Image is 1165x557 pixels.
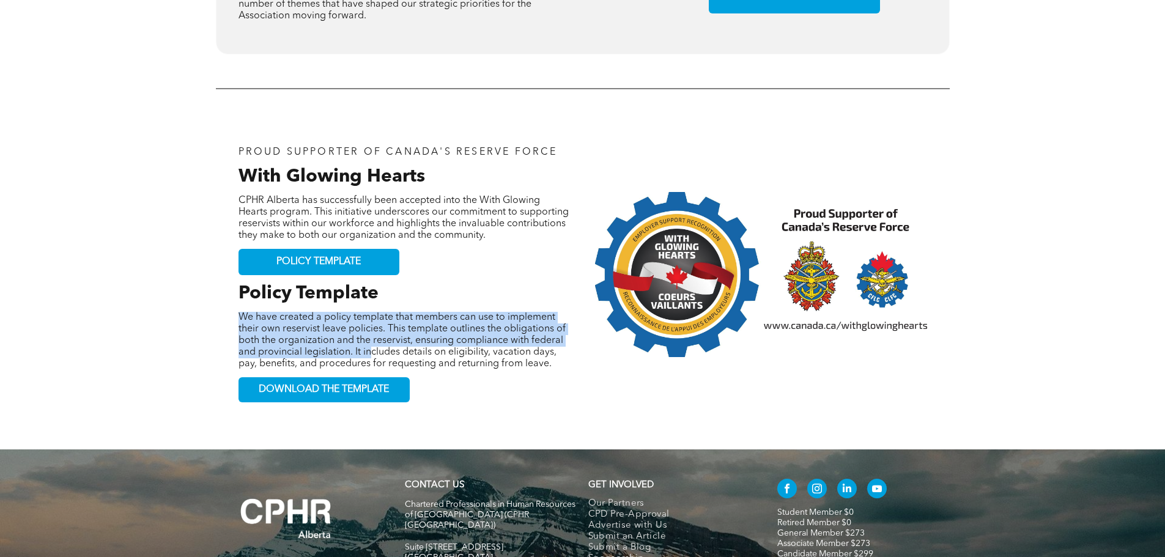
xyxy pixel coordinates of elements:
span: With Glowing Hearts [239,168,425,186]
a: facebook [777,479,797,501]
a: Submit an Article [588,531,752,542]
a: Associate Member $273 [777,539,870,548]
span: Suite [STREET_ADDRESS] [405,543,503,551]
span: POLICY TEMPLATE [276,256,361,268]
span: GET INVOLVED [588,481,654,490]
a: youtube [867,479,887,501]
a: General Member $273 [777,529,865,537]
span: We have created a policy template that members can use to implement their own reservist leave pol... [239,312,566,369]
a: CPD Pre-Approval [588,509,752,520]
span: PROUD SUPPORTER OF CANADA'S RESERVE FORCE [239,147,558,157]
a: Advertise with Us [588,520,752,531]
span: Chartered Professionals in Human Resources of [GEOGRAPHIC_DATA] (CPHR [GEOGRAPHIC_DATA]) [405,500,575,529]
span: CPHR Alberta has successfully been accepted into the With Glowing Hearts program. This initiative... [239,196,569,240]
span: Policy Template [239,284,379,303]
a: Retired Member $0 [777,518,851,527]
a: instagram [807,479,827,501]
a: POLICY TEMPLATE [239,249,399,275]
a: linkedin [837,479,857,501]
a: DOWNLOAD THE TEMPLATE [239,377,410,402]
a: CONTACT US [405,481,464,490]
a: Student Member $0 [777,508,854,517]
a: Our Partners [588,498,752,509]
span: DOWNLOAD THE TEMPLATE [259,384,389,396]
a: Submit a Blog [588,542,752,553]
